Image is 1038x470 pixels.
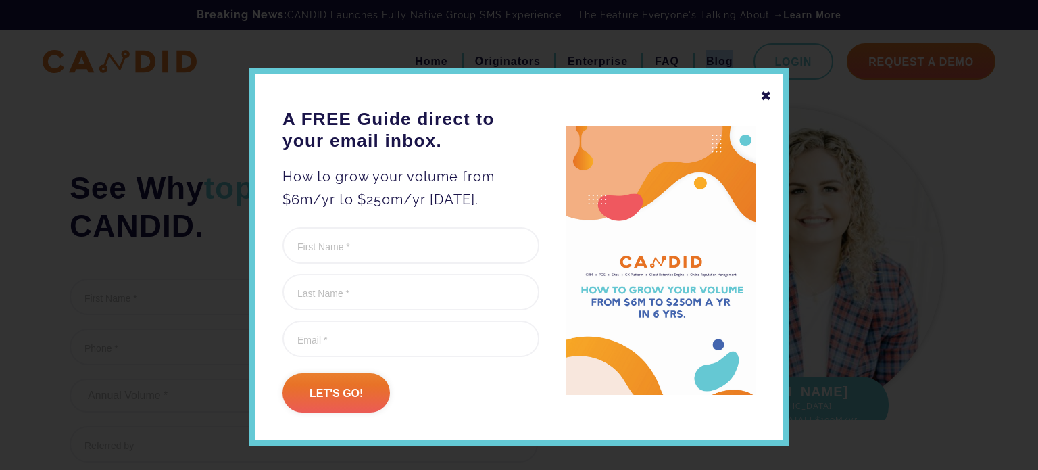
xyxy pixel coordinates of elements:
[282,108,539,151] h3: A FREE Guide direct to your email inbox.
[282,165,539,211] p: How to grow your volume from $6m/yr to $250m/yr [DATE].
[282,373,390,413] input: Let's go!
[760,85,772,108] div: ✖
[282,321,539,357] input: Email *
[282,274,539,310] input: Last Name *
[282,227,539,264] input: First Name *
[566,126,756,396] img: A FREE Guide direct to your email inbox.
